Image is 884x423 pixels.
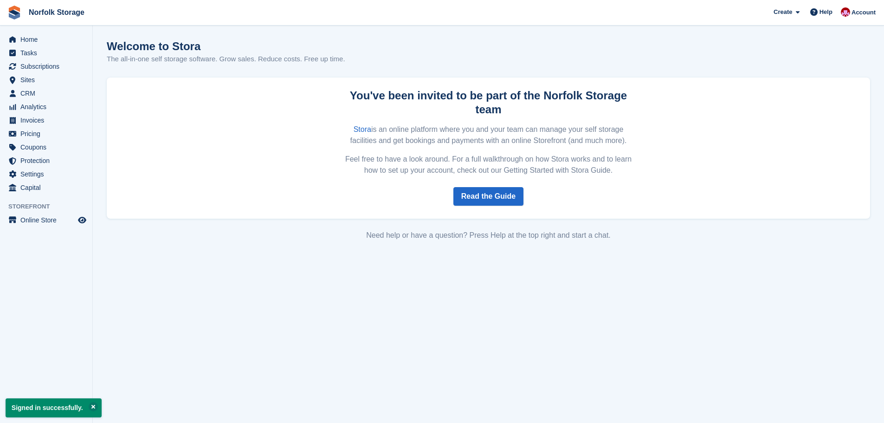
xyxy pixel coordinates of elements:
p: Feel free to have a look around. For a full walkthrough on how Stora works and to learn how to se... [342,154,635,176]
a: menu [5,114,88,127]
a: menu [5,127,88,140]
a: Preview store [77,215,88,226]
span: Home [20,33,76,46]
span: CRM [20,87,76,100]
a: menu [5,168,88,181]
h1: Welcome to Stora [107,40,345,52]
span: Tasks [20,46,76,59]
span: Subscriptions [20,60,76,73]
a: menu [5,73,88,86]
span: Settings [20,168,76,181]
a: menu [5,60,88,73]
span: Account [852,8,876,17]
span: Help [819,7,832,17]
span: Invoices [20,114,76,127]
span: Protection [20,154,76,167]
p: The all-in-one self storage software. Grow sales. Reduce costs. Free up time. [107,54,345,65]
a: menu [5,46,88,59]
a: menu [5,214,88,227]
span: Sites [20,73,76,86]
a: menu [5,100,88,113]
p: is an online platform where you and your team can manage your self storage facilities and get boo... [342,124,635,146]
span: Pricing [20,127,76,140]
span: Analytics [20,100,76,113]
span: Online Store [20,214,76,227]
a: menu [5,181,88,194]
a: menu [5,141,88,154]
img: stora-icon-8386f47178a22dfd0bd8f6a31ec36ba5ce8667c1dd55bd0f319d3a0aa187defe.svg [7,6,21,20]
strong: You've been invited to be part of the Norfolk Storage team [350,89,627,116]
a: Stora [354,125,371,133]
span: Storefront [8,202,92,211]
span: Capital [20,181,76,194]
a: menu [5,154,88,167]
a: Norfolk Storage [25,5,88,20]
div: Need help or have a question? Press Help at the top right and start a chat. [107,230,870,241]
a: menu [5,33,88,46]
a: Read the Guide [453,187,523,206]
a: menu [5,87,88,100]
span: Create [774,7,792,17]
p: Signed in successfully. [6,398,102,417]
img: Sharon McCrory [841,7,850,17]
span: Coupons [20,141,76,154]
